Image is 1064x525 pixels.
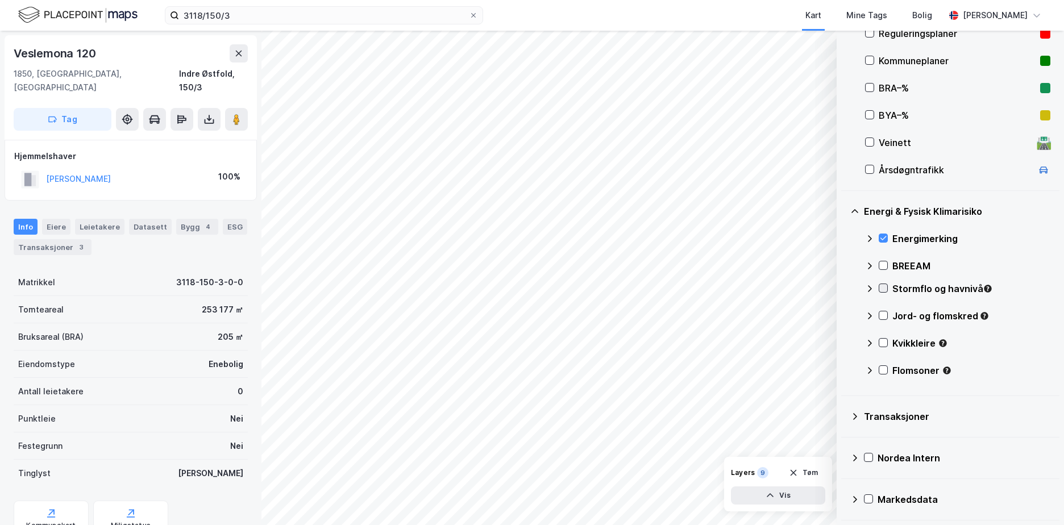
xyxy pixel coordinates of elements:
[1007,470,1064,525] iframe: Chat Widget
[14,239,92,255] div: Transaksjoner
[879,109,1036,122] div: BYA–%
[879,163,1032,177] div: Årsdøgntrafikk
[963,9,1028,22] div: [PERSON_NAME]
[176,219,218,235] div: Bygg
[731,468,755,477] div: Layers
[218,330,243,344] div: 205 ㎡
[892,282,1050,295] div: Stormflo og havnivå
[892,232,1050,245] div: Energimerking
[230,439,243,453] div: Nei
[178,466,243,480] div: [PERSON_NAME]
[938,338,948,348] div: Tooltip anchor
[18,303,64,316] div: Tomteareal
[202,221,214,232] div: 4
[129,219,172,235] div: Datasett
[14,219,38,235] div: Info
[864,410,1050,423] div: Transaksjoner
[179,67,248,94] div: Indre Østfold, 150/3
[878,493,1050,506] div: Markedsdata
[223,219,247,235] div: ESG
[757,467,768,478] div: 9
[912,9,932,22] div: Bolig
[892,259,1050,273] div: BREEAM
[18,466,51,480] div: Tinglyst
[179,7,469,24] input: Søk på adresse, matrikkel, gårdeiere, leietakere eller personer
[892,309,1050,323] div: Jord- og flomskred
[75,219,124,235] div: Leietakere
[878,451,1050,465] div: Nordea Intern
[892,364,1050,377] div: Flomsoner
[18,385,84,398] div: Antall leietakere
[76,241,87,253] div: 3
[979,311,990,321] div: Tooltip anchor
[18,330,84,344] div: Bruksareal (BRA)
[202,303,243,316] div: 253 177 ㎡
[230,412,243,426] div: Nei
[42,219,70,235] div: Eiere
[18,5,138,25] img: logo.f888ab2527a4732fd821a326f86c7f29.svg
[879,81,1036,95] div: BRA–%
[176,276,243,289] div: 3118-150-3-0-0
[1036,135,1051,150] div: 🛣️
[14,149,247,163] div: Hjemmelshaver
[238,385,243,398] div: 0
[18,276,55,289] div: Matrikkel
[14,67,179,94] div: 1850, [GEOGRAPHIC_DATA], [GEOGRAPHIC_DATA]
[14,44,98,63] div: Veslemona 120
[18,412,56,426] div: Punktleie
[209,357,243,371] div: Enebolig
[983,284,993,294] div: Tooltip anchor
[864,205,1050,218] div: Energi & Fysisk Klimarisiko
[14,108,111,131] button: Tag
[805,9,821,22] div: Kart
[731,486,825,505] button: Vis
[879,54,1036,68] div: Kommuneplaner
[18,439,63,453] div: Festegrunn
[782,464,825,482] button: Tøm
[942,365,952,376] div: Tooltip anchor
[18,357,75,371] div: Eiendomstype
[879,136,1032,149] div: Veinett
[846,9,887,22] div: Mine Tags
[892,336,1050,350] div: Kvikkleire
[218,170,240,184] div: 100%
[879,27,1036,40] div: Reguleringsplaner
